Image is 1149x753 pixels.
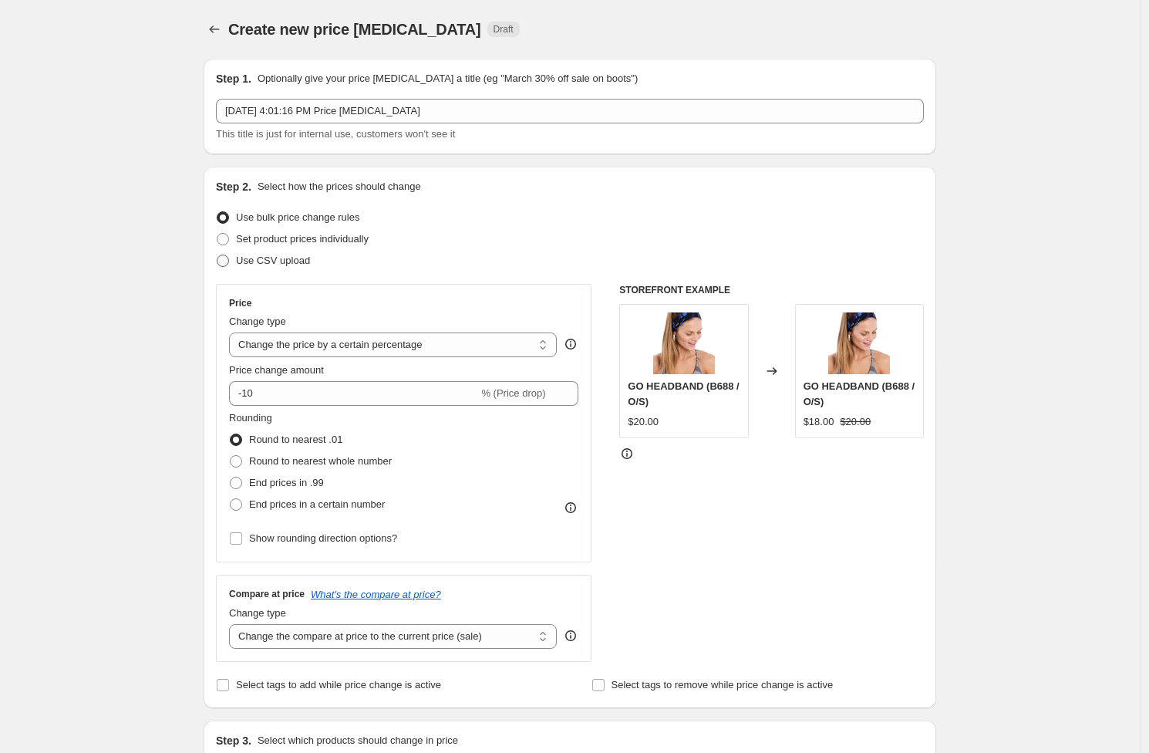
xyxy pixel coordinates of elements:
[804,414,834,430] div: $18.00
[216,128,455,140] span: This title is just for internal use, customers won't see it
[229,412,272,424] span: Rounding
[216,733,251,748] h2: Step 3.
[612,679,834,691] span: Select tags to remove while price change is active
[249,498,385,510] span: End prices in a certain number
[563,336,578,352] div: help
[236,233,369,245] span: Set product prices individually
[216,71,251,86] h2: Step 1.
[258,179,421,194] p: Select how the prices should change
[236,211,359,223] span: Use bulk price change rules
[204,19,225,40] button: Price change jobs
[653,312,715,374] img: LAW0499_B688_1_80x.jpg
[828,312,890,374] img: LAW0499_B688_1_80x.jpg
[229,364,324,376] span: Price change amount
[249,532,397,544] span: Show rounding direction options?
[236,255,310,266] span: Use CSV upload
[494,23,514,35] span: Draft
[216,179,251,194] h2: Step 2.
[619,284,924,296] h6: STOREFRONT EXAMPLE
[840,414,871,430] strike: $20.00
[258,71,638,86] p: Optionally give your price [MEDICAL_DATA] a title (eg "March 30% off sale on boots")
[481,387,545,399] span: % (Price drop)
[249,434,342,445] span: Round to nearest .01
[258,733,458,748] p: Select which products should change in price
[563,628,578,643] div: help
[229,588,305,600] h3: Compare at price
[229,607,286,619] span: Change type
[628,380,739,407] span: GO HEADBAND (B688 / O/S)
[249,477,324,488] span: End prices in .99
[804,380,915,407] span: GO HEADBAND (B688 / O/S)
[229,297,251,309] h3: Price
[228,21,481,38] span: Create new price [MEDICAL_DATA]
[249,455,392,467] span: Round to nearest whole number
[311,589,441,600] button: What's the compare at price?
[236,679,441,691] span: Select tags to add while price change is active
[628,414,659,430] div: $20.00
[229,316,286,327] span: Change type
[229,381,478,406] input: -15
[216,99,924,123] input: 30% off holiday sale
